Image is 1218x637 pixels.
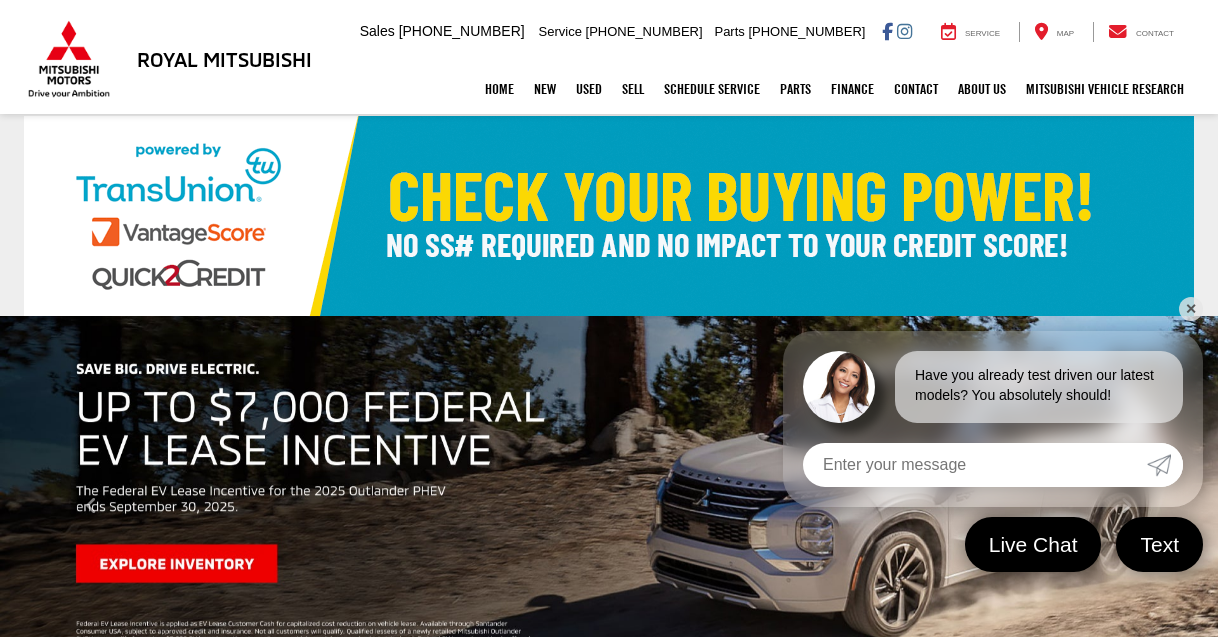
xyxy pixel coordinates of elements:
h3: Royal Mitsubishi [137,48,312,70]
a: Instagram: Click to visit our Instagram page [897,23,912,39]
a: Parts: Opens in a new tab [770,64,821,114]
a: Submit [1147,443,1183,487]
a: Finance [821,64,884,114]
a: Text [1116,517,1203,572]
a: About Us [948,64,1016,114]
img: Check Your Buying Power [24,116,1194,316]
a: New [524,64,566,114]
span: Live Chat [979,531,1088,558]
span: Service [965,29,1000,38]
a: Facebook: Click to visit our Facebook page [882,23,893,39]
a: Contact [884,64,948,114]
a: Schedule Service: Opens in a new tab [654,64,770,114]
span: [PHONE_NUMBER] [399,23,525,39]
a: Used [566,64,612,114]
span: Parts [714,24,744,39]
span: [PHONE_NUMBER] [748,24,865,39]
span: Text [1130,531,1189,558]
a: Map [1019,22,1089,42]
img: Agent profile photo [803,351,875,423]
span: Map [1057,29,1074,38]
span: Sales [360,23,395,39]
a: Contact [1093,22,1189,42]
a: Home [475,64,524,114]
span: [PHONE_NUMBER] [586,24,703,39]
a: Mitsubishi Vehicle Research [1016,64,1194,114]
input: Enter your message [803,443,1147,487]
img: Mitsubishi [24,20,114,98]
span: Service [539,24,582,39]
div: Have you already test driven our latest models? You absolutely should! [895,351,1183,423]
a: Live Chat [965,517,1102,572]
span: Contact [1136,29,1174,38]
a: Service [926,22,1015,42]
a: Sell [612,64,654,114]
